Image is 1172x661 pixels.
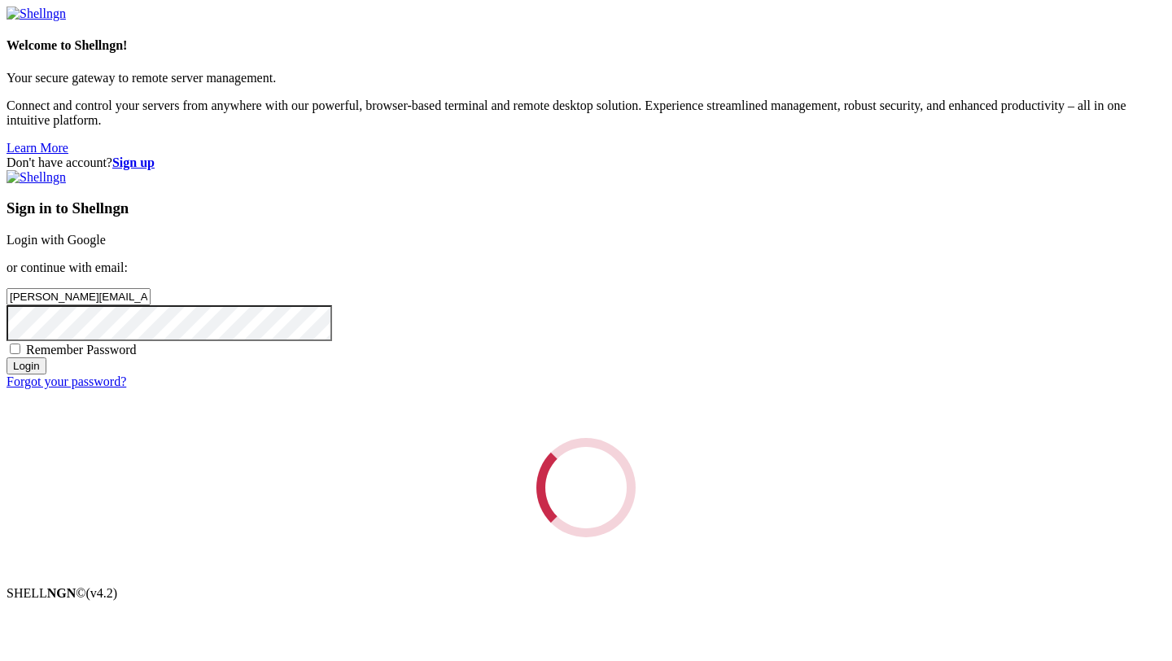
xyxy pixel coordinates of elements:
a: Sign up [112,155,155,169]
h4: Welcome to Shellngn! [7,38,1165,53]
input: Remember Password [10,344,20,354]
img: Shellngn [7,170,66,185]
input: Email address [7,288,151,305]
span: Remember Password [26,343,137,357]
img: Shellngn [7,7,66,21]
p: Connect and control your servers from anywhere with our powerful, browser-based terminal and remo... [7,98,1165,128]
a: Learn More [7,141,68,155]
div: Loading... [536,438,636,537]
a: Login with Google [7,233,106,247]
h3: Sign in to Shellngn [7,199,1165,217]
span: 4.2.0 [86,586,118,600]
input: Login [7,357,46,374]
b: NGN [47,586,77,600]
p: Your secure gateway to remote server management. [7,71,1165,85]
span: SHELL © [7,586,117,600]
div: Don't have account? [7,155,1165,170]
p: or continue with email: [7,260,1165,275]
a: Forgot your password? [7,374,126,388]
